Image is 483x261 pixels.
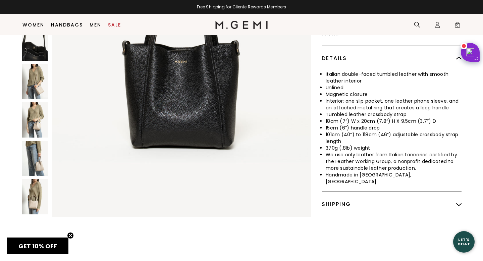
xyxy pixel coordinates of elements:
li: 18cm (7”) W x 20cm (7.8”) H X 9.5cm (3.7”) D [326,118,462,124]
img: M.Gemi [215,21,268,29]
div: Details [322,46,462,71]
a: Handbags [51,22,83,28]
div: GET 10% OFFClose teaser [7,238,68,254]
span: GET 10% OFF [18,242,57,250]
li: Interior: one slip pocket, one leather phone sleeve, and an attached metal ring that creates a lo... [326,98,462,111]
img: The Lola Small Convertible Tote [22,25,48,61]
a: Women [22,22,44,28]
a: Men [90,22,101,28]
li: Unlined [326,84,462,91]
li: 370g (.8lb) weight [326,145,462,151]
div: Let's Chat [453,238,475,246]
img: The Lola Small Convertible Tote [22,102,48,138]
li: 101cm (40”) to 118cm (46”) adjustable crossbody strap length [326,131,462,145]
img: The Lola Small Convertible Tote [22,179,48,214]
li: Italian double-faced tumbled leather with smooth leather interior [326,71,462,84]
li: Magnetic closure [326,91,462,98]
span: 0 [454,23,461,30]
img: The Lola Small Convertible Tote [22,141,48,176]
li: 15cm (6”) handle drop [326,124,462,131]
li: Tumbled leather crossbody strap [326,111,462,118]
div: Shipping [322,192,462,217]
li: Handmade in [GEOGRAPHIC_DATA], [GEOGRAPHIC_DATA] [326,171,462,185]
a: Sale [108,22,121,28]
li: We use only leather from Italian tanneries certified by the Leather Working Group, a nonprofit de... [326,151,462,171]
img: The Lola Small Convertible Tote [22,64,48,99]
button: Close teaser [67,232,74,239]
